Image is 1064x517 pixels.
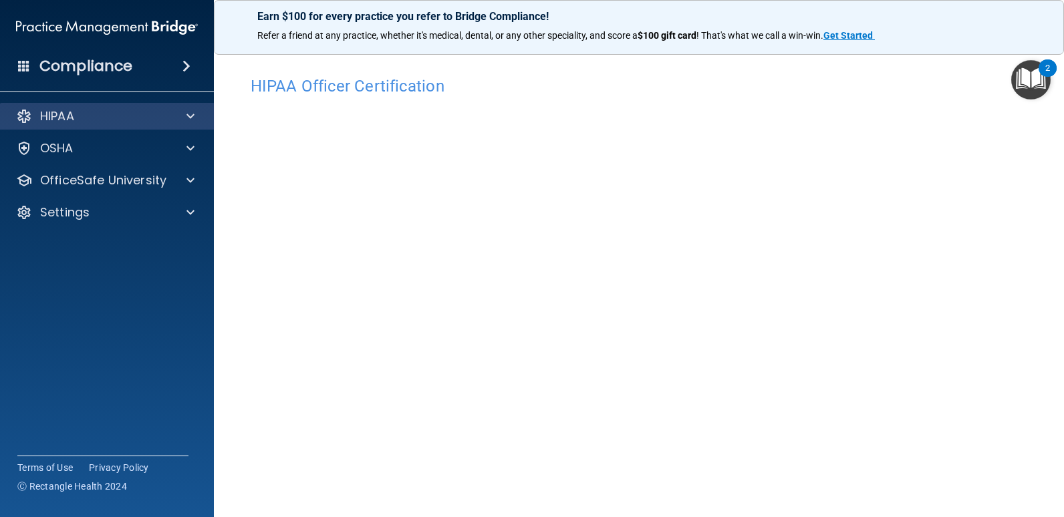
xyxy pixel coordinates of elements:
p: Earn $100 for every practice you refer to Bridge Compliance! [257,10,1021,23]
p: OSHA [40,140,74,156]
a: HIPAA [16,108,194,124]
span: Ⓒ Rectangle Health 2024 [17,480,127,493]
img: PMB logo [16,14,198,41]
a: Get Started [823,30,875,41]
div: 2 [1045,68,1050,85]
p: OfficeSafe University [40,172,166,188]
strong: $100 gift card [638,30,696,41]
p: HIPAA [40,108,74,124]
a: Privacy Policy [89,461,149,474]
span: ! That's what we call a win-win. [696,30,823,41]
a: OSHA [16,140,194,156]
a: Settings [16,204,194,220]
a: Terms of Use [17,461,73,474]
button: Open Resource Center, 2 new notifications [1011,60,1051,100]
h4: HIPAA Officer Certification [251,77,1027,95]
p: Settings [40,204,90,220]
a: OfficeSafe University [16,172,194,188]
span: Refer a friend at any practice, whether it's medical, dental, or any other speciality, and score a [257,30,638,41]
strong: Get Started [823,30,873,41]
h4: Compliance [39,57,132,75]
